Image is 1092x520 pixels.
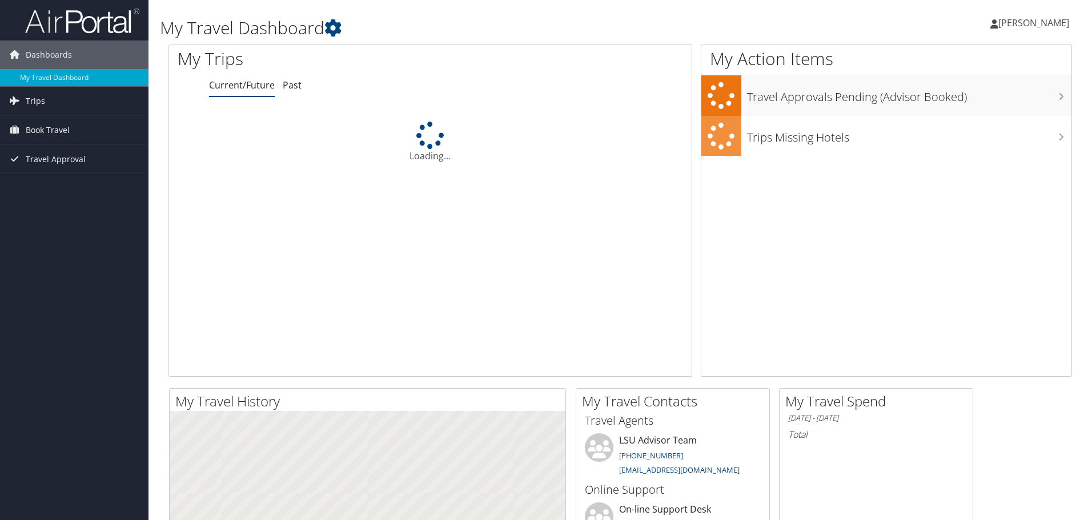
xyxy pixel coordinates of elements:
li: LSU Advisor Team [579,433,766,480]
h3: Online Support [585,482,761,498]
h6: Total [788,428,964,441]
a: Travel Approvals Pending (Advisor Booked) [701,75,1071,116]
h3: Travel Approvals Pending (Advisor Booked) [747,83,1071,105]
span: Dashboards [26,41,72,69]
h1: My Trips [178,47,465,71]
a: [PHONE_NUMBER] [619,450,683,461]
h1: My Travel Dashboard [160,16,774,40]
img: airportal-logo.png [25,7,139,34]
h1: My Action Items [701,47,1071,71]
a: Trips Missing Hotels [701,116,1071,156]
span: Trips [26,87,45,115]
a: Current/Future [209,79,275,91]
div: Loading... [169,122,692,163]
span: Book Travel [26,116,70,144]
span: [PERSON_NAME] [998,17,1069,29]
h3: Travel Agents [585,413,761,429]
h3: Trips Missing Hotels [747,124,1071,146]
h6: [DATE] - [DATE] [788,413,964,424]
a: Past [283,79,302,91]
h2: My Travel Spend [785,392,973,411]
a: [PERSON_NAME] [990,6,1081,40]
h2: My Travel Contacts [582,392,769,411]
h2: My Travel History [175,392,565,411]
span: Travel Approval [26,145,86,174]
a: [EMAIL_ADDRESS][DOMAIN_NAME] [619,465,740,475]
